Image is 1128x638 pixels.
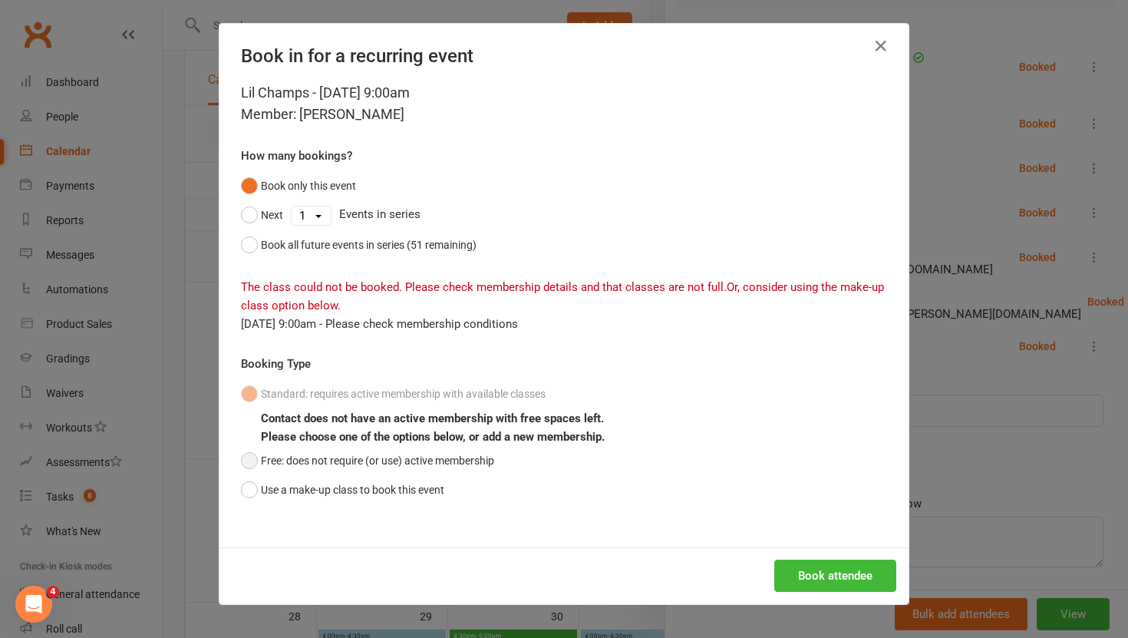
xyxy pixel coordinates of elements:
div: [DATE] 9:00am - Please check membership conditions [241,315,887,333]
h4: Book in for a recurring event [241,45,887,67]
iframe: Intercom live chat [15,586,52,623]
div: Lil Champs - [DATE] 9:00am Member: [PERSON_NAME] [241,82,887,125]
div: Book all future events in series (51 remaining) [261,236,477,253]
button: Book all future events in series (51 remaining) [241,230,477,259]
span: 4 [47,586,59,598]
button: Book only this event [241,171,356,200]
div: Events in series [241,200,887,230]
button: Use a make-up class to book this event [241,475,444,504]
label: How many bookings? [241,147,352,165]
b: Contact does not have an active membership with free spaces left. [261,412,604,425]
button: Book attendee [774,560,896,592]
label: Booking Type [241,355,311,373]
span: The class could not be booked. Please check membership details and that classes are not full. [241,280,727,294]
b: Please choose one of the options below, or add a new membership. [261,430,605,444]
button: Close [869,34,893,58]
button: Next [241,200,283,230]
button: Free: does not require (or use) active membership [241,446,494,475]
